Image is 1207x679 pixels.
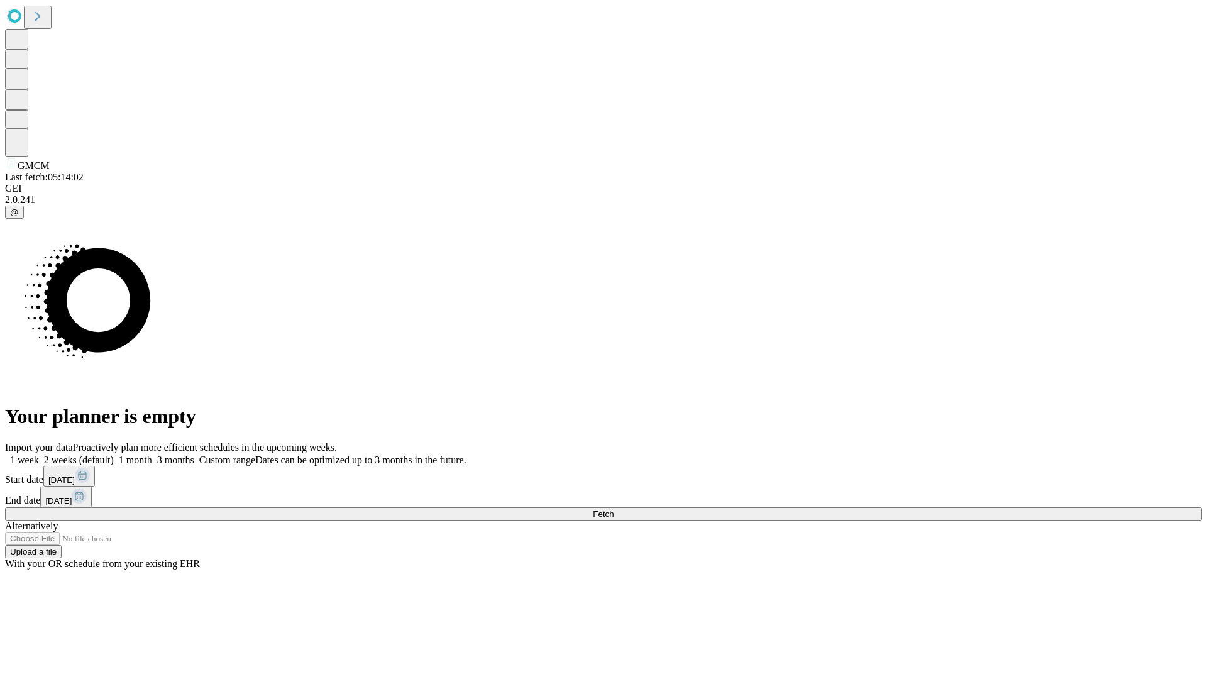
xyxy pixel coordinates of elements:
[5,545,62,558] button: Upload a file
[5,206,24,219] button: @
[5,442,73,453] span: Import your data
[73,442,337,453] span: Proactively plan more efficient schedules in the upcoming weeks.
[593,509,614,519] span: Fetch
[10,207,19,217] span: @
[45,496,72,505] span: [DATE]
[199,455,255,465] span: Custom range
[5,405,1202,428] h1: Your planner is empty
[255,455,466,465] span: Dates can be optimized up to 3 months in the future.
[44,455,114,465] span: 2 weeks (default)
[5,521,58,531] span: Alternatively
[18,160,50,171] span: GMCM
[157,455,194,465] span: 3 months
[5,507,1202,521] button: Fetch
[10,455,39,465] span: 1 week
[40,487,92,507] button: [DATE]
[5,558,200,569] span: With your OR schedule from your existing EHR
[48,475,75,485] span: [DATE]
[119,455,152,465] span: 1 month
[5,183,1202,194] div: GEI
[5,466,1202,487] div: Start date
[5,487,1202,507] div: End date
[5,194,1202,206] div: 2.0.241
[5,172,84,182] span: Last fetch: 05:14:02
[43,466,95,487] button: [DATE]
